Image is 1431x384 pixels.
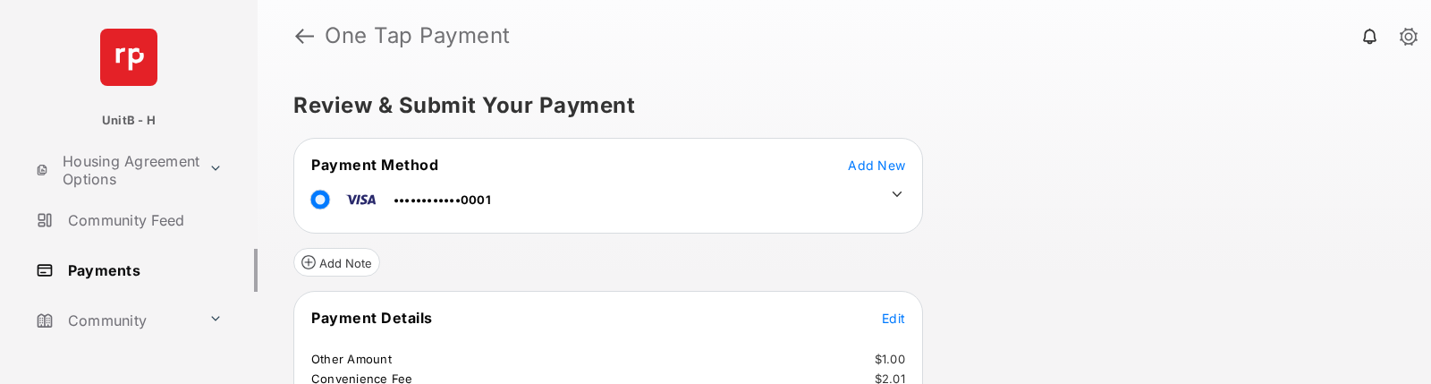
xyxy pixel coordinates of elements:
a: Community Feed [29,199,258,242]
span: Payment Details [311,309,433,327]
button: Add New [848,156,905,174]
h5: Review & Submit Your Payment [293,95,1381,116]
a: Housing Agreement Options [29,149,201,192]
button: Edit [882,309,905,327]
span: Add New [848,158,905,173]
span: Payment Method [311,156,438,174]
a: Payments [29,249,258,292]
span: Edit [882,311,905,326]
strong: One Tap Payment [325,25,511,47]
img: svg+xml;base64,PHN2ZyB4bWxucz0iaHR0cDovL3d3dy53My5vcmcvMjAwMC9zdmciIHdpZHRoPSI2NCIgaGVpZ2h0PSI2NC... [100,29,157,86]
p: UnitB - H [102,112,156,130]
span: ••••••••••••0001 [394,192,491,207]
td: $1.00 [874,351,906,367]
td: Other Amount [310,351,393,367]
button: Add Note [293,248,380,277]
a: Community [29,299,201,342]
